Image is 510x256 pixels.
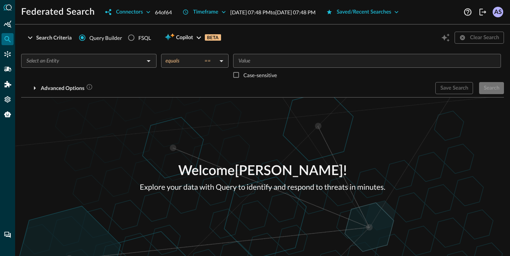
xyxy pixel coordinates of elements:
button: Open [143,56,154,66]
div: Advanced Options [41,84,93,93]
input: Select an Entity [23,56,142,66]
button: Advanced Options [21,82,97,94]
p: Explore your data with Query to identify and respond to threats in minutes. [140,181,386,193]
button: Saved/Recent Searches [322,6,404,18]
div: Addons [2,78,14,90]
button: Search Criteria [21,32,76,44]
span: Query Builder [89,34,122,42]
input: Value [235,56,498,66]
div: AS [493,7,503,17]
p: [DATE] 07:48 PM to [DATE] 07:48 PM [230,8,316,16]
span: Copilot [176,33,193,43]
span: == [204,57,210,64]
button: Connectors [101,6,155,18]
h1: Federated Search [21,6,95,18]
div: Query Agent [2,108,14,120]
button: Logout [477,6,489,18]
div: FSQL [138,34,151,42]
div: Pipelines [2,63,14,75]
div: Chat [2,229,14,241]
div: Settings [2,93,14,105]
p: Case-sensitive [243,71,277,79]
button: Help [462,6,474,18]
p: BETA [205,34,221,41]
span: equals [166,57,180,64]
div: Connectors [2,48,14,60]
p: 64 of 64 [155,8,172,16]
div: equals [166,57,217,64]
button: Timeframe [178,6,230,18]
p: Welcome [PERSON_NAME] ! [140,161,386,181]
button: CopilotBETA [160,32,225,44]
div: Summary Insights [2,18,14,30]
div: Federated Search [2,33,14,45]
